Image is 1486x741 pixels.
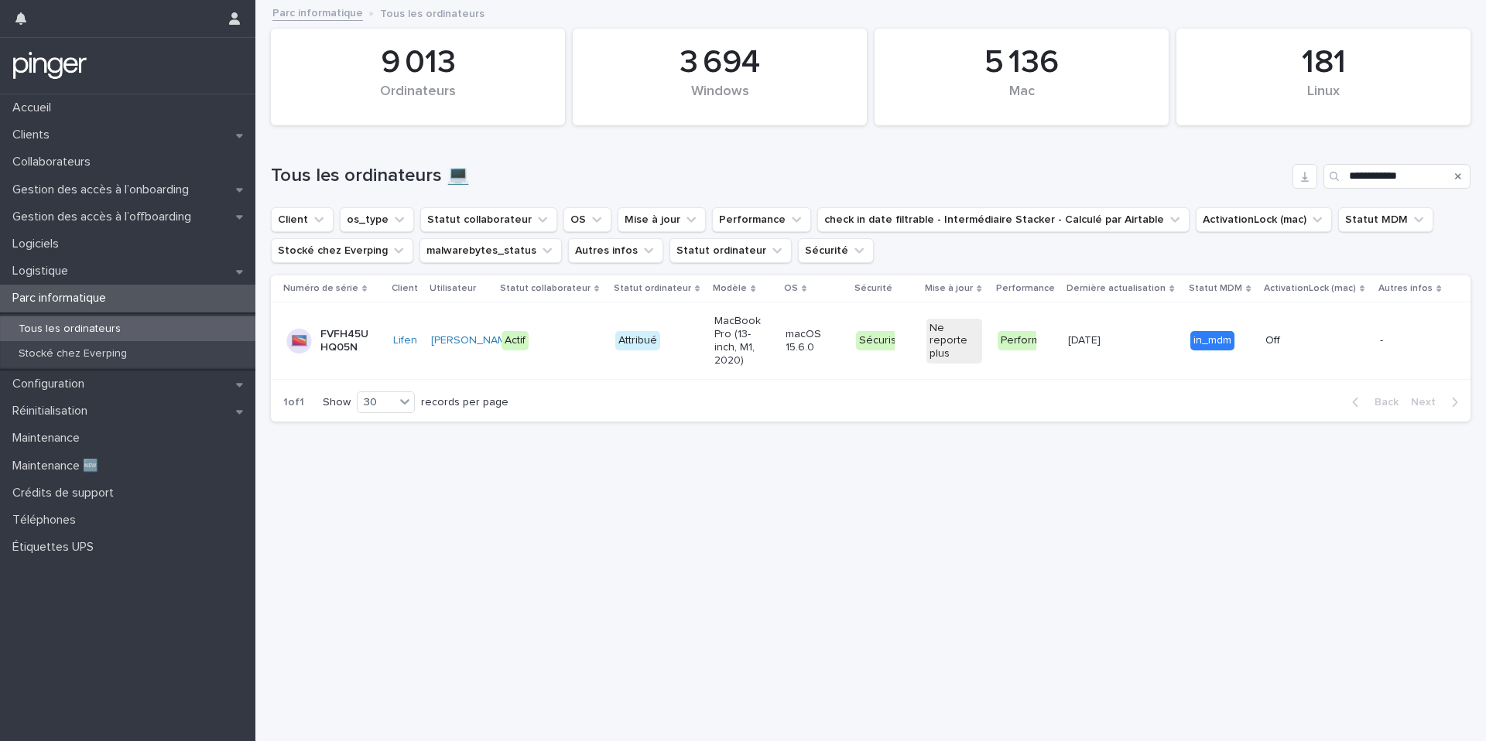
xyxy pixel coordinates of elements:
p: Maintenance 🆕 [6,459,111,473]
p: Logiciels [6,237,71,251]
p: Tous les ordinateurs [6,323,133,336]
button: OS [563,207,611,232]
button: Statut ordinateur [669,238,792,263]
p: [DATE] [1068,331,1104,347]
p: Statut MDM [1189,280,1242,297]
p: Autres infos [1378,280,1433,297]
p: Étiquettes UPS [6,540,106,555]
button: Performance [712,207,811,232]
button: Next [1405,395,1471,409]
p: Maintenance [6,431,92,446]
div: 9 013 [297,43,539,82]
button: Mise à jour [618,207,706,232]
p: Statut collaborateur [500,280,591,297]
p: 1 of 1 [271,384,317,422]
a: [PERSON_NAME] [431,334,515,347]
div: Actif [502,331,529,350]
p: Utilisateur [430,280,476,297]
p: Statut ordinateur [614,280,691,297]
div: Attribué [615,331,660,350]
div: Ordinateurs [297,84,539,116]
h1: Tous les ordinateurs 💻 [271,165,1286,187]
p: Gestion des accès à l’onboarding [6,183,201,197]
a: Lifen [393,334,417,347]
p: macOS 15.6.0 [786,328,841,354]
div: Mac [901,84,1142,116]
div: 3 694 [599,43,841,82]
p: Parc informatique [6,291,118,306]
p: Réinitialisation [6,404,100,418]
p: OS [784,280,798,297]
p: ActivationLock (mac) [1264,280,1356,297]
p: Crédits de support [6,486,126,500]
div: Sécurisé [856,331,906,350]
button: Stocké chez Everping [271,238,413,263]
p: - [1380,334,1435,347]
p: Collaborateurs [6,155,103,169]
button: malwarebytes_status [419,238,562,263]
div: 5 136 [901,43,1142,82]
p: Modèle [713,280,747,297]
p: Client [392,280,418,297]
p: Logistique [6,264,80,278]
p: Show [323,396,351,409]
p: Off [1265,334,1320,347]
p: Stocké chez Everping [6,347,139,360]
div: 30 [358,394,395,411]
div: Windows [599,84,841,116]
button: Statut collaborateur [420,207,557,232]
button: Autres infos [568,238,663,263]
button: ActivationLock (mac) [1196,207,1332,232]
button: Statut MDM [1338,207,1433,232]
button: check in date filtrable - Intermédiaire Stacker - Calculé par Airtable [817,207,1190,232]
p: MacBook Pro (13-inch, M1, 2020) [714,315,769,367]
tr: FVFH45UHQ05NLifen [PERSON_NAME] ActifAttribuéMacBook Pro (13-inch, M1, 2020)macOS 15.6.0SécuriséN... [271,302,1471,380]
div: 181 [1203,43,1444,82]
p: Numéro de série [283,280,358,297]
button: Client [271,207,334,232]
div: Ne reporte plus [926,319,981,364]
p: Gestion des accès à l’offboarding [6,210,204,224]
span: Back [1365,397,1399,408]
p: records per page [421,396,508,409]
div: Linux [1203,84,1444,116]
input: Search [1323,164,1471,189]
p: Tous les ordinateurs [380,4,484,21]
p: Dernière actualisation [1067,280,1166,297]
p: Accueil [6,101,63,115]
p: Sécurité [854,280,892,297]
a: Parc informatique [272,3,363,21]
button: Back [1340,395,1405,409]
p: FVFH45UHQ05N [320,328,375,354]
button: os_type [340,207,414,232]
p: Performance [996,280,1055,297]
div: in_mdm [1190,331,1234,350]
span: Next [1411,397,1445,408]
button: Sécurité [798,238,874,263]
p: Configuration [6,377,97,391]
p: Mise à jour [925,280,973,297]
p: Clients [6,128,62,142]
img: mTgBEunGTSyRkCgitkcU [12,50,87,81]
div: Performant [998,331,1059,350]
p: Téléphones [6,513,88,528]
